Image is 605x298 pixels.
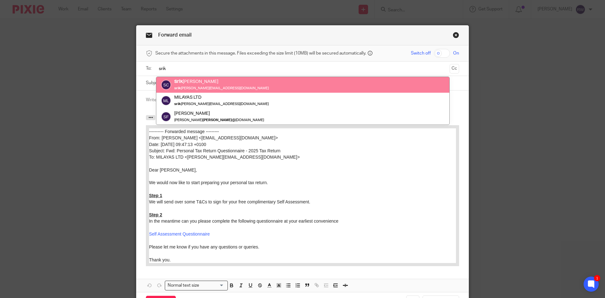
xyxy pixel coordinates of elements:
[158,32,192,38] span: Forward email
[161,112,171,122] img: svg%3E
[174,95,269,101] div: MILAYAS LTD
[203,118,232,122] em: [PERSON_NAME]
[453,32,459,40] a: Close this dialog window
[174,79,183,84] em: Srik
[174,79,269,85] div: [PERSON_NAME]
[166,282,201,289] span: Normal text size
[146,80,162,86] label: Subject:
[174,110,264,117] div: [PERSON_NAME]
[146,65,153,72] label: To:
[174,86,181,90] em: srik
[453,50,459,56] span: On
[201,282,224,289] input: Search for option
[174,86,269,90] small: [PERSON_NAME][EMAIL_ADDRESS][DOMAIN_NAME]
[161,80,171,90] img: svg%3E
[174,102,181,106] em: srik
[165,281,228,290] div: Search for option
[174,118,264,122] small: [PERSON_NAME] @[DOMAIN_NAME]
[174,102,269,106] small: [PERSON_NAME][EMAIL_ADDRESS][DOMAIN_NAME]
[155,50,366,56] span: Secure the attachments in this message. Files exceeding the size limit (10MB) will be secured aut...
[161,96,171,106] img: svg%3E
[594,275,600,281] div: 1
[411,50,431,56] span: Switch off
[450,64,459,73] button: Cc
